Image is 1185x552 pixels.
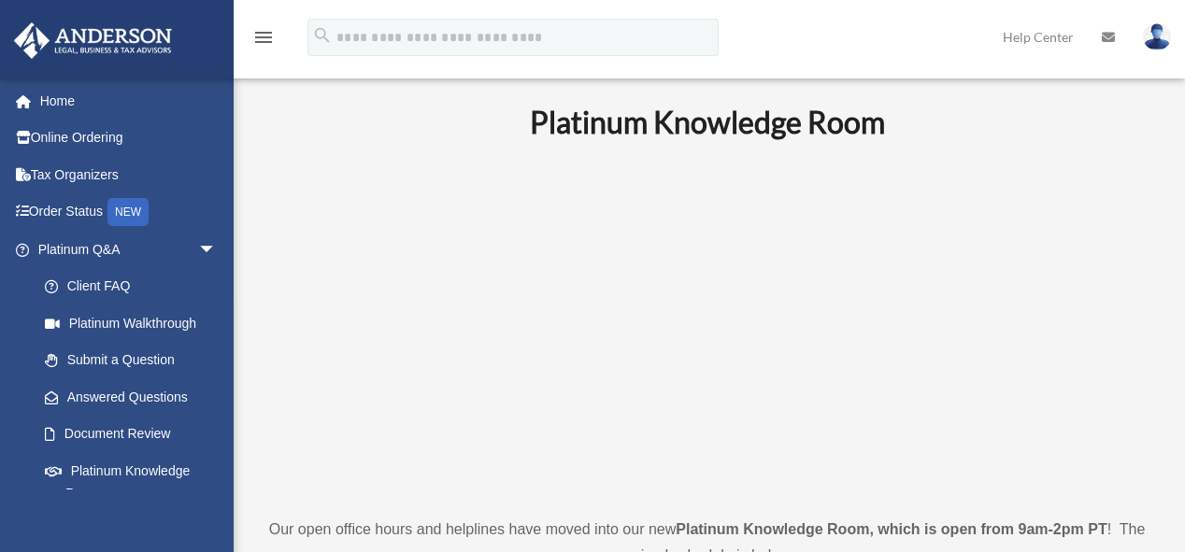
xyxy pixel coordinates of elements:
[26,452,236,512] a: Platinum Knowledge Room
[198,231,236,269] span: arrow_drop_down
[26,342,245,379] a: Submit a Question
[252,26,275,49] i: menu
[676,521,1106,537] strong: Platinum Knowledge Room, which is open from 9am-2pm PT
[107,198,149,226] div: NEW
[312,25,333,46] i: search
[26,304,245,342] a: Platinum Walkthrough
[13,156,245,193] a: Tax Organizers
[8,22,178,59] img: Anderson Advisors Platinum Portal
[13,120,245,157] a: Online Ordering
[26,268,245,305] a: Client FAQ
[26,378,245,416] a: Answered Questions
[26,416,245,453] a: Document Review
[13,82,245,120] a: Home
[252,33,275,49] a: menu
[1143,23,1171,50] img: User Pic
[13,231,245,268] a: Platinum Q&Aarrow_drop_down
[530,104,885,140] b: Platinum Knowledge Room
[13,193,245,232] a: Order StatusNEW
[427,166,988,482] iframe: 231110_Toby_KnowledgeRoom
